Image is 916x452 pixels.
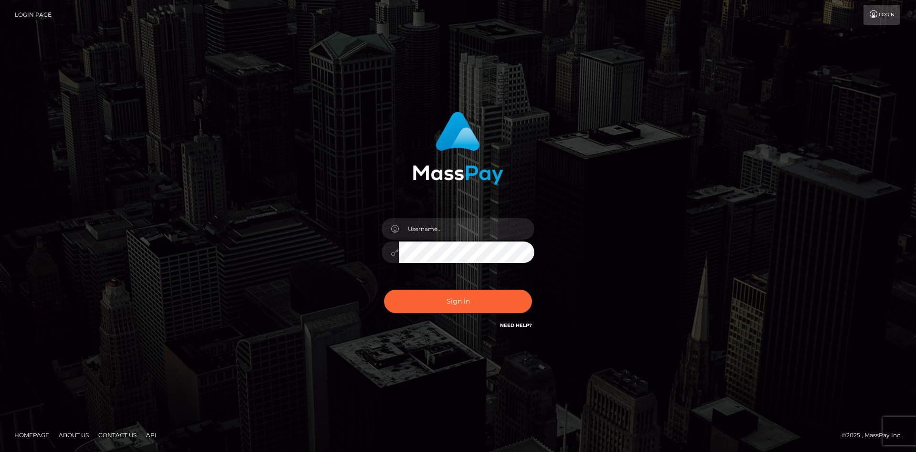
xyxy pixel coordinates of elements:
a: Login [864,5,900,25]
button: Sign in [384,290,532,313]
input: Username... [399,218,534,240]
img: MassPay Login [413,112,503,185]
a: About Us [55,428,93,442]
div: © 2025 , MassPay Inc. [842,430,909,441]
a: API [142,428,160,442]
a: Login Page [15,5,52,25]
a: Need Help? [500,322,532,328]
a: Contact Us [94,428,140,442]
a: Homepage [10,428,53,442]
